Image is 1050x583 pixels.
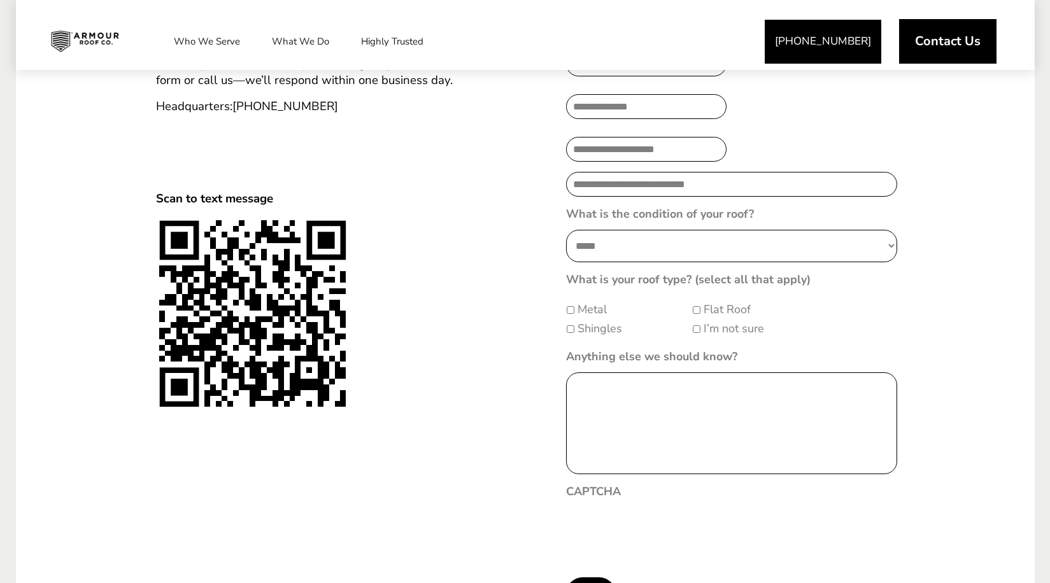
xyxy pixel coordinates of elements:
[765,20,881,64] a: [PHONE_NUMBER]
[348,25,436,57] a: Highly Trusted
[899,19,997,64] a: Contact Us
[156,56,459,88] span: Have a question or need expert roofing help? Fill out the form or call us—we’ll respond within on...
[704,301,751,318] label: Flat Roof
[566,349,737,364] label: Anything else we should know?
[566,207,754,221] label: What is the condition of your roof?
[578,320,622,337] label: Shingles
[156,190,273,207] span: Scan to text message
[161,25,253,57] a: Who We Serve
[566,507,760,557] iframe: reCAPTCHA
[41,25,129,57] img: Industrial and Commercial Roofing Company | Armour Roof Co.
[259,25,342,57] a: What We Do
[156,98,338,115] span: Headquarters:
[566,272,811,287] label: What is your roof type? (select all that apply)
[566,484,621,499] label: CAPTCHA
[578,301,607,318] label: Metal
[704,320,764,337] label: I’m not sure
[232,98,338,115] a: [PHONE_NUMBER]
[915,35,981,48] span: Contact Us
